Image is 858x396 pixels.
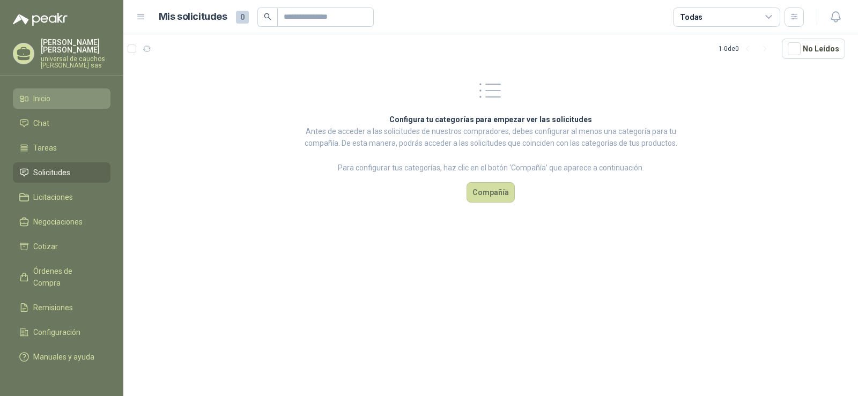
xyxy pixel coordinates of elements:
button: No Leídos [782,39,845,59]
a: Remisiones [13,297,110,318]
a: Órdenes de Compra [13,261,110,293]
p: universal de cauchos [PERSON_NAME] sas [41,56,110,69]
span: Remisiones [33,302,73,313]
a: Chat [13,113,110,133]
span: Tareas [33,142,57,154]
p: [PERSON_NAME] [PERSON_NAME] [41,39,110,54]
a: Solicitudes [13,162,110,183]
p: Antes de acceder a las solicitudes de nuestros compradores, debes configurar al menos una categor... [304,125,678,149]
a: Configuración [13,322,110,342]
a: Inicio [13,88,110,109]
span: Solicitudes [33,167,70,178]
a: Negociaciones [13,212,110,232]
a: Tareas [13,138,110,158]
p: Para configurar tus categorías, haz clic en el botón ‘Compañía’ que aparece a continuación. [304,162,678,174]
h1: Mis solicitudes [159,9,227,25]
span: Órdenes de Compra [33,265,100,289]
span: Negociaciones [33,216,83,228]
h2: Configura tu categorías para empezar ver las solicitudes [304,114,678,125]
img: Logo peakr [13,13,68,26]
span: 0 [236,11,249,24]
span: Configuración [33,326,80,338]
span: Inicio [33,93,50,104]
a: Manuales y ayuda [13,347,110,367]
span: Licitaciones [33,191,73,203]
a: Licitaciones [13,187,110,207]
span: Manuales y ayuda [33,351,94,363]
button: Compañía [467,182,515,203]
div: 1 - 0 de 0 [719,40,773,57]
span: search [264,13,271,20]
span: Cotizar [33,241,58,252]
span: Chat [33,117,49,129]
a: Cotizar [13,236,110,257]
div: Todas [680,11,702,23]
